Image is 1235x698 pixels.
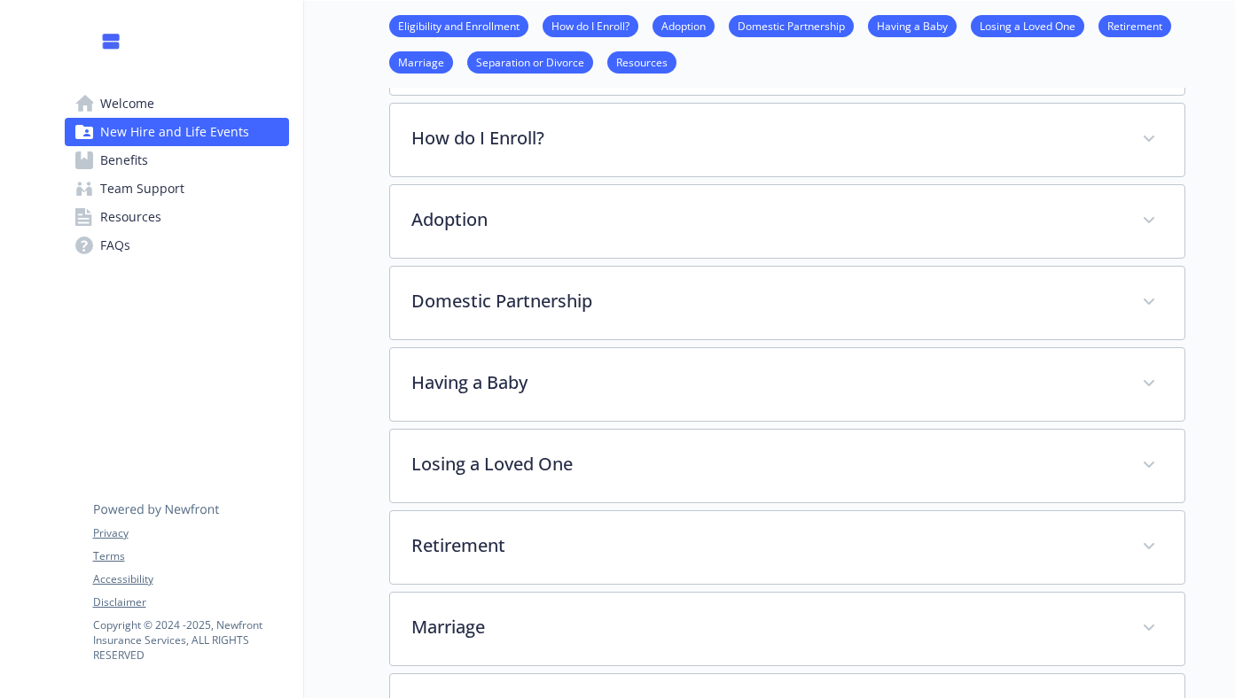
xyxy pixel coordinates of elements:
span: Benefits [100,146,148,174]
a: New Hire and Life Events [65,118,289,146]
a: Having a Baby [868,17,957,34]
a: Resources [65,203,289,231]
a: Eligibility and Enrollment [389,17,528,34]
div: Having a Baby [390,348,1184,421]
a: Terms [93,548,288,564]
a: Benefits [65,146,289,174]
a: How do I Enroll? [543,17,638,34]
a: Privacy [93,525,288,541]
p: Having a Baby [411,369,1121,396]
span: New Hire and Life Events [100,118,249,146]
a: FAQs [65,231,289,260]
a: Marriage [389,53,453,70]
p: Adoption [411,206,1121,233]
a: Resources [607,53,676,70]
a: Accessibility [93,571,288,587]
span: Welcome [100,89,154,118]
a: Losing a Loved One [971,17,1084,34]
div: Losing a Loved One [390,430,1184,502]
span: FAQs [100,231,130,260]
div: Domestic Partnership [390,267,1184,339]
span: Team Support [100,174,184,203]
a: Disclaimer [93,594,288,610]
a: Retirement [1098,17,1171,34]
div: Marriage [390,593,1184,665]
p: How do I Enroll? [411,125,1121,151]
a: Separation or Divorce [467,53,593,70]
div: Retirement [390,511,1184,584]
span: Resources [100,203,161,231]
p: Copyright © 2024 - 2025 , Newfront Insurance Services, ALL RIGHTS RESERVED [93,617,288,663]
a: Welcome [65,89,289,118]
a: Team Support [65,174,289,203]
p: Retirement [411,532,1121,559]
div: Adoption [390,185,1184,258]
a: Domestic Partnership [729,17,854,34]
p: Losing a Loved One [411,451,1121,477]
div: How do I Enroll? [390,104,1184,176]
p: Domestic Partnership [411,288,1121,314]
a: Adoption [653,17,715,34]
p: Marriage [411,614,1121,640]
